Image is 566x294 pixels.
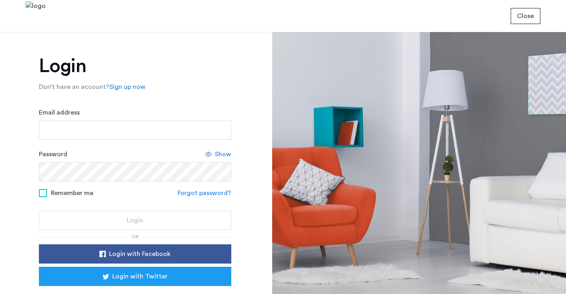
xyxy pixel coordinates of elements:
span: Don’t have an account? [39,84,109,90]
span: Login with Facebook [109,249,170,259]
label: Password [39,149,67,159]
img: logo [26,1,46,31]
span: Show [215,149,231,159]
span: Remember me [51,188,93,198]
button: button [511,8,540,24]
span: or [131,234,139,239]
a: Forgot password? [178,188,231,198]
span: Login [127,215,143,225]
a: Sign up now [109,82,146,92]
button: button [39,267,231,286]
h1: Login [39,56,231,76]
span: Close [517,11,534,21]
span: Login with Twitter [112,272,168,281]
button: button [39,211,231,230]
label: Email address [39,108,80,117]
button: button [39,244,231,264]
